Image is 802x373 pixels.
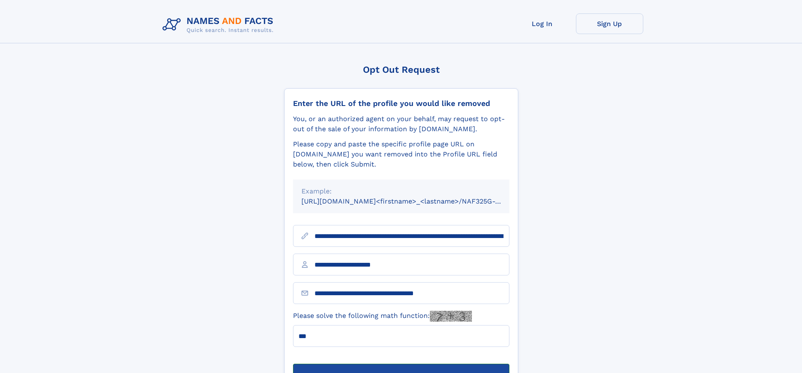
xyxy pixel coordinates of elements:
[509,13,576,34] a: Log In
[159,13,280,36] img: Logo Names and Facts
[293,99,509,108] div: Enter the URL of the profile you would like removed
[301,197,525,205] small: [URL][DOMAIN_NAME]<firstname>_<lastname>/NAF325G-xxxxxxxx
[293,139,509,169] div: Please copy and paste the specific profile page URL on [DOMAIN_NAME] you want removed into the Pr...
[293,311,472,322] label: Please solve the following math function:
[284,64,518,75] div: Opt Out Request
[293,114,509,134] div: You, or an authorized agent on your behalf, may request to opt-out of the sale of your informatio...
[301,186,501,196] div: Example:
[576,13,643,34] a: Sign Up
